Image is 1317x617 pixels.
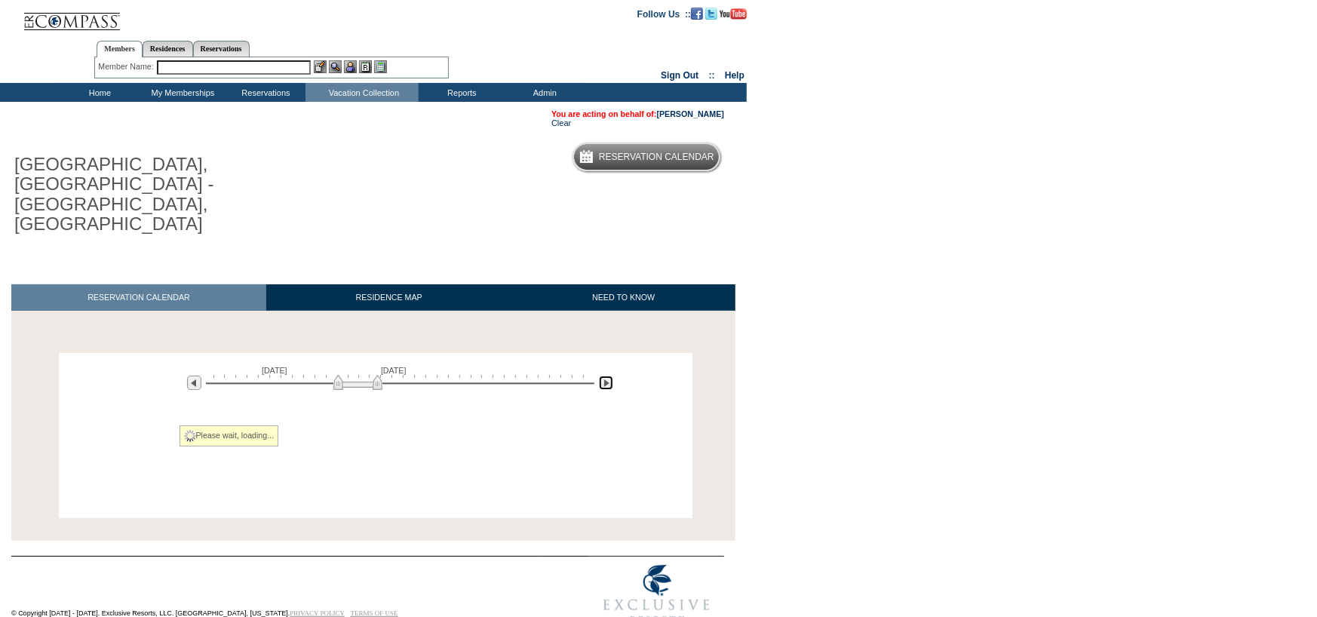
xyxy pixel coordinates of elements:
img: Impersonate [344,60,357,73]
img: Reservations [359,60,372,73]
a: Become our fan on Facebook [691,8,703,17]
img: View [329,60,342,73]
a: Members [97,41,143,57]
td: Admin [502,83,585,102]
td: Follow Us :: [637,8,691,20]
a: [PERSON_NAME] [657,109,724,118]
div: Member Name: [98,60,156,73]
td: Home [57,83,140,102]
span: :: [709,70,715,81]
a: Follow us on Twitter [705,8,717,17]
img: b_calculator.gif [374,60,387,73]
span: [DATE] [262,366,287,375]
a: Reservations [193,41,250,57]
span: You are acting on behalf of: [551,109,724,118]
img: Become our fan on Facebook [691,8,703,20]
a: RESERVATION CALENDAR [11,284,266,311]
td: Reservations [223,83,305,102]
span: [DATE] [381,366,407,375]
div: Please wait, loading... [180,425,279,447]
td: My Memberships [140,83,223,102]
img: spinner2.gif [184,430,196,442]
a: Sign Out [661,70,698,81]
td: Vacation Collection [305,83,419,102]
a: Help [725,70,744,81]
td: Reports [419,83,502,102]
h1: [GEOGRAPHIC_DATA], [GEOGRAPHIC_DATA] - [GEOGRAPHIC_DATA], [GEOGRAPHIC_DATA] [11,152,349,238]
a: PRIVACY POLICY [290,609,345,617]
img: Previous [187,376,201,390]
a: NEED TO KNOW [511,284,735,311]
a: Subscribe to our YouTube Channel [720,8,747,17]
img: Follow us on Twitter [705,8,717,20]
img: Subscribe to our YouTube Channel [720,8,747,20]
img: Next [599,376,613,390]
a: Residences [143,41,193,57]
img: b_edit.gif [314,60,327,73]
h5: Reservation Calendar [599,152,714,162]
a: Clear [551,118,571,127]
a: TERMS OF USE [351,609,398,617]
a: RESIDENCE MAP [266,284,512,311]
